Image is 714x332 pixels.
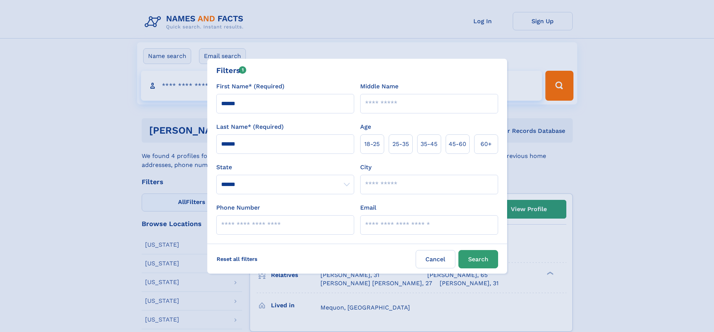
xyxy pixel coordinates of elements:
[421,140,437,149] span: 35‑45
[416,250,455,268] label: Cancel
[392,140,409,149] span: 25‑35
[216,163,354,172] label: State
[212,250,262,268] label: Reset all filters
[364,140,380,149] span: 18‑25
[449,140,466,149] span: 45‑60
[360,82,398,91] label: Middle Name
[216,203,260,212] label: Phone Number
[458,250,498,268] button: Search
[216,122,284,131] label: Last Name* (Required)
[480,140,492,149] span: 60+
[216,82,284,91] label: First Name* (Required)
[360,122,371,131] label: Age
[216,65,247,76] div: Filters
[360,163,371,172] label: City
[360,203,376,212] label: Email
